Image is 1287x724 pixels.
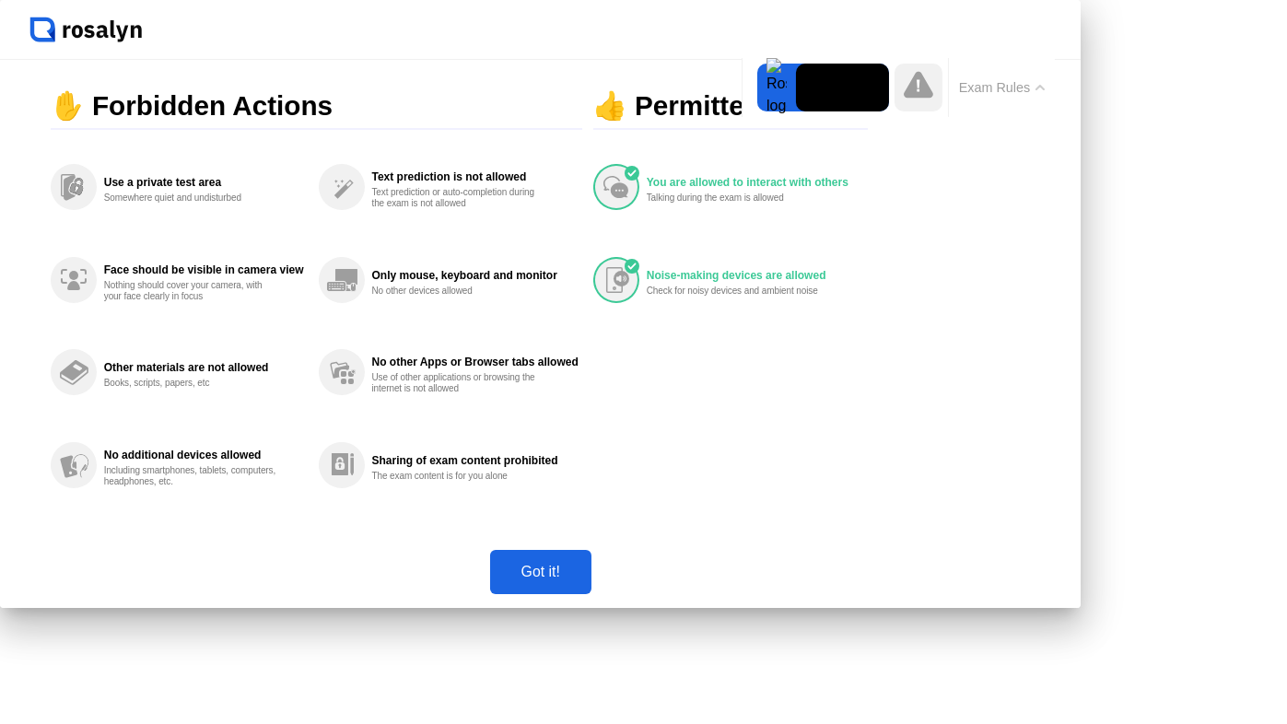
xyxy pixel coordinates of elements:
[647,193,821,204] div: Talking during the exam is allowed
[372,372,546,394] div: Use of other applications or browsing the internet is not allowed
[954,79,1051,96] button: Exam Rules
[372,170,579,183] div: Text prediction is not allowed
[647,176,864,189] div: You are allowed to interact with others
[104,449,304,461] div: No additional devices allowed
[372,356,579,368] div: No other Apps or Browser tabs allowed
[372,471,546,482] div: The exam content is for you alone
[104,193,278,204] div: Somewhere quiet and undisturbed
[647,286,821,297] div: Check for noisy devices and ambient noise
[104,280,278,302] div: Nothing should cover your camera, with your face clearly in focus
[372,187,546,209] div: Text prediction or auto-completion during the exam is not allowed
[104,263,304,276] div: Face should be visible in camera view
[490,550,591,594] button: Got it!
[372,454,579,467] div: Sharing of exam content prohibited
[104,176,304,189] div: Use a private test area
[104,465,278,487] div: Including smartphones, tablets, computers, headphones, etc.
[593,84,868,130] div: 👍 Permitted Actions
[372,286,546,297] div: No other devices allowed
[647,269,864,282] div: Noise-making devices are allowed
[496,564,586,580] div: Got it!
[51,84,582,130] div: ✋ Forbidden Actions
[104,361,304,374] div: Other materials are not allowed
[372,269,579,282] div: Only mouse, keyboard and monitor
[104,378,278,389] div: Books, scripts, papers, etc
